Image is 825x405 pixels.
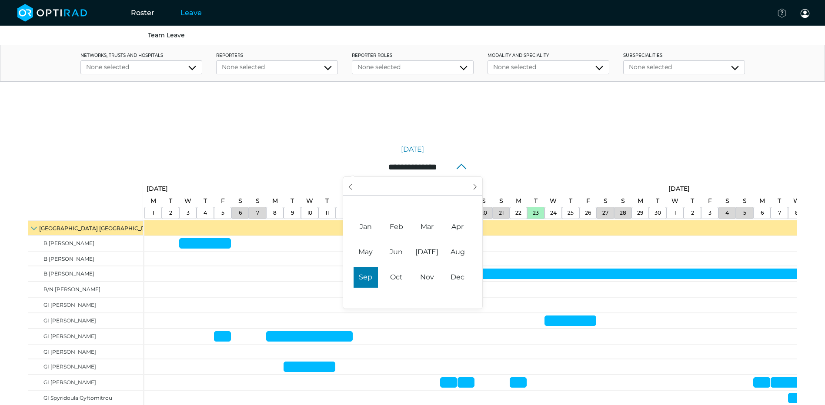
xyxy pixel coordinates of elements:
[43,270,94,277] span: B [PERSON_NAME]
[548,195,559,207] a: September 24, 2025
[167,195,174,207] a: September 2, 2025
[672,207,678,219] a: October 1, 2025
[775,195,783,207] a: October 7, 2025
[150,207,156,219] a: September 1, 2025
[601,195,610,207] a: September 27, 2025
[254,195,262,207] a: September 7, 2025
[39,225,158,232] span: [GEOGRAPHIC_DATA] [GEOGRAPHIC_DATA]
[341,195,349,207] a: September 12, 2025
[222,63,332,72] div: None selected
[80,52,202,59] label: networks, trusts and hospitals
[531,207,541,219] a: September 23, 2025
[688,195,696,207] a: October 2, 2025
[43,302,96,308] span: GI [PERSON_NAME]
[354,267,378,288] span: September 1, 2025
[254,207,261,219] a: September 7, 2025
[757,195,767,207] a: October 6, 2025
[565,207,576,219] a: September 25, 2025
[271,207,279,219] a: September 8, 2025
[480,195,488,207] a: September 20, 2025
[652,207,663,219] a: September 30, 2025
[270,195,280,207] a: September 8, 2025
[415,242,439,262] span: July 1, 2025
[357,63,468,72] div: None selected
[86,63,197,72] div: None selected
[148,31,185,39] a: Team Leave
[791,195,802,207] a: October 8, 2025
[219,195,227,207] a: September 5, 2025
[43,379,96,385] span: GI [PERSON_NAME]
[144,183,170,195] a: September 1, 2025
[478,207,489,219] a: September 20, 2025
[384,242,408,262] span: June 1, 2025
[237,207,244,219] a: September 6, 2025
[583,207,593,219] a: September 26, 2025
[43,240,94,246] span: B [PERSON_NAME]
[352,52,474,59] label: Reporter roles
[654,195,661,207] a: September 30, 2025
[148,195,158,207] a: September 1, 2025
[43,333,96,339] span: GI [PERSON_NAME]
[288,195,296,207] a: September 9, 2025
[669,195,681,207] a: October 1, 2025
[401,144,424,155] a: [DATE]
[354,216,378,237] span: January 1, 2025
[305,207,314,219] a: September 10, 2025
[532,195,540,207] a: September 23, 2025
[415,267,439,288] span: November 1, 2025
[635,207,645,219] a: September 29, 2025
[567,195,574,207] a: September 25, 2025
[619,195,627,207] a: September 28, 2025
[493,63,604,72] div: None selected
[497,195,505,207] a: September 21, 2025
[488,52,609,59] label: Modality and Speciality
[43,286,100,292] span: B/N [PERSON_NAME]
[689,207,696,219] a: October 2, 2025
[43,256,94,262] span: B [PERSON_NAME]
[584,195,592,207] a: September 26, 2025
[793,207,801,219] a: October 8, 2025
[776,207,783,219] a: October 7, 2025
[182,195,194,207] a: September 3, 2025
[666,183,692,195] a: October 1, 2025
[445,242,470,262] span: August 1, 2025
[216,52,338,59] label: Reporters
[184,207,192,219] a: September 3, 2025
[445,216,470,237] span: April 1, 2025
[623,52,745,59] label: Subspecialities
[723,195,731,207] a: October 4, 2025
[323,195,331,207] a: September 11, 2025
[340,207,349,219] a: September 12, 2025
[741,195,749,207] a: October 5, 2025
[706,207,714,219] a: October 3, 2025
[323,207,331,219] a: September 11, 2025
[236,195,244,207] a: September 6, 2025
[758,207,766,219] a: October 6, 2025
[548,207,559,219] a: September 24, 2025
[445,267,470,288] span: December 1, 2025
[415,216,439,237] span: March 1, 2025
[384,267,408,288] span: October 1, 2025
[618,207,628,219] a: September 28, 2025
[384,216,408,237] span: February 1, 2025
[513,207,524,219] a: September 22, 2025
[43,349,96,355] span: GI [PERSON_NAME]
[398,182,427,191] input: Year
[635,195,645,207] a: September 29, 2025
[706,195,714,207] a: October 3, 2025
[354,242,378,262] span: May 1, 2025
[219,207,227,219] a: September 5, 2025
[17,4,87,22] img: brand-opti-rad-logos-blue-and-white-d2f68631ba2948856bd03f2d395fb146ddc8fb01b4b6e9315ea85fa773367...
[167,207,174,219] a: September 2, 2025
[43,317,96,324] span: GI [PERSON_NAME]
[43,363,96,370] span: GI [PERSON_NAME]
[201,207,209,219] a: September 4, 2025
[629,63,739,72] div: None selected
[741,207,748,219] a: October 5, 2025
[43,395,112,401] span: GI Spyridoula Gyftomitrou
[201,195,209,207] a: September 4, 2025
[497,207,506,219] a: September 21, 2025
[289,207,296,219] a: September 9, 2025
[600,207,611,219] a: September 27, 2025
[514,195,524,207] a: September 22, 2025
